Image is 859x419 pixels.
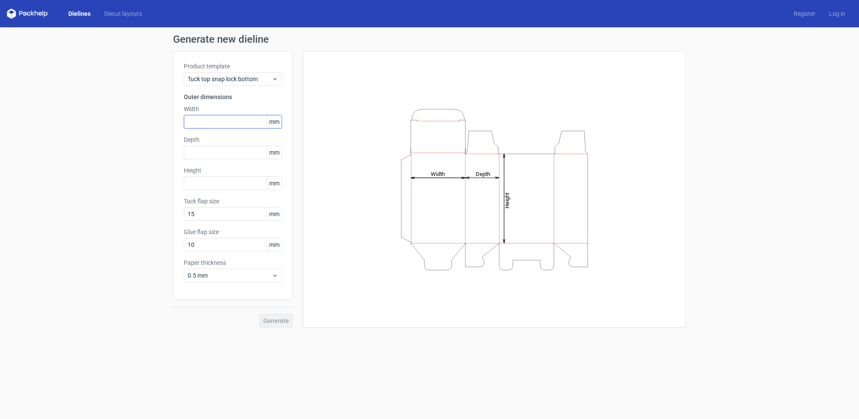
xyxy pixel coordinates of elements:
[822,9,852,18] a: Log in
[267,115,282,128] span: mm
[267,146,282,159] span: mm
[184,197,282,205] label: Tuck flap size
[184,105,282,113] label: Width
[188,75,272,83] span: Tuck top snap lock bottom
[188,271,272,280] span: 0.5 mm
[184,93,282,101] h3: Outer dimensions
[173,34,686,44] h1: Generate new dieline
[184,62,282,70] label: Product template
[97,9,149,18] a: Diecut layouts
[476,170,490,177] tspan: Depth
[184,228,282,236] label: Glue flap size
[431,170,445,177] tspan: Width
[62,9,97,18] a: Dielines
[184,258,282,267] label: Paper thickness
[184,135,282,144] label: Depth
[267,177,282,190] span: mm
[184,166,282,175] label: Height
[267,208,282,220] span: mm
[267,238,282,251] span: mm
[504,192,510,208] tspan: Height
[787,9,822,18] a: Register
